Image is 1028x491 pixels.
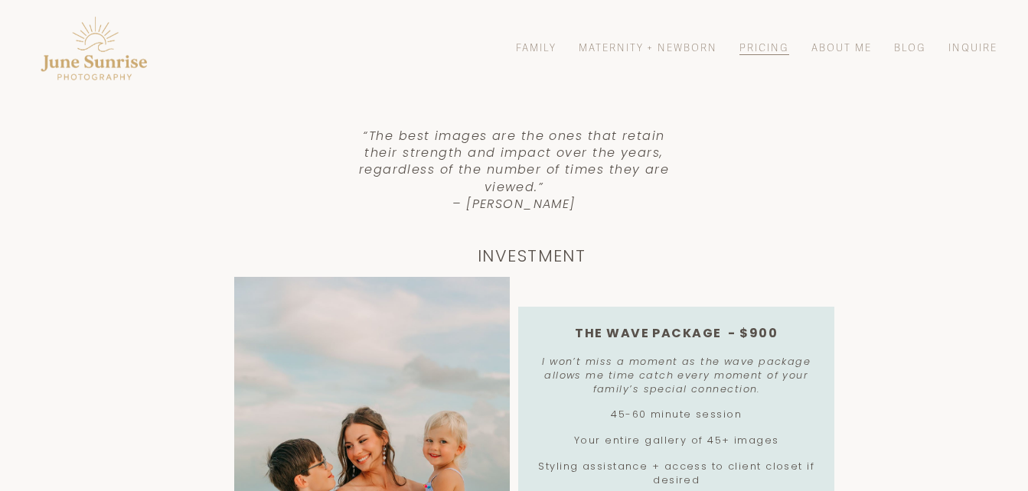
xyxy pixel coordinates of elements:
[811,41,871,56] a: About Me
[537,460,816,487] p: Styling assistance + access to client closet if desired
[359,127,674,213] em: “The best images are the ones that retain their strength and impact over the years, regardless of...
[31,10,160,86] img: Pensacola Photographer - June Sunrise Photography
[894,41,926,56] a: Blog
[478,248,586,265] p: INVESTMENT
[542,355,814,395] em: I won’t miss a moment as the wave package allows me time catch every moment of your family’s spec...
[575,324,778,342] strong: THE WAVE PACKAGE - $900
[948,41,997,56] a: Inquire
[516,41,556,56] a: Family
[579,41,716,56] a: Maternity + Newborn
[537,408,816,421] p: 45-60 minute session
[739,41,788,56] a: Pricing
[537,434,816,447] p: Your entire gallery of 45+ images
